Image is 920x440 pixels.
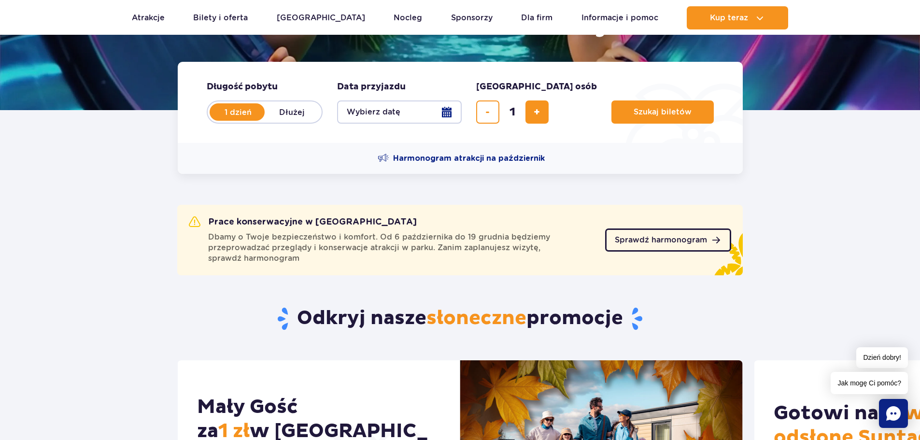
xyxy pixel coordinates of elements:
h2: Prace konserwacyjne w [GEOGRAPHIC_DATA] [189,216,417,228]
span: Sprawdź harmonogram [615,236,707,244]
button: usuń bilet [476,100,499,124]
a: Dla firm [521,6,552,29]
span: Data przyjazdu [337,81,406,93]
span: [GEOGRAPHIC_DATA] osób [476,81,597,93]
a: Atrakcje [132,6,165,29]
button: Kup teraz [687,6,788,29]
div: Chat [879,399,908,428]
a: Bilety i oferta [193,6,248,29]
span: Kup teraz [710,14,748,22]
span: Szukaj biletów [634,108,692,116]
label: Dłużej [265,102,320,122]
span: Dzień dobry! [856,347,908,368]
span: Harmonogram atrakcji na październik [393,153,545,164]
span: Dbamy o Twoje bezpieczeństwo i komfort. Od 6 października do 19 grudnia będziemy przeprowadzać pr... [208,232,594,264]
button: dodaj bilet [525,100,549,124]
a: Sponsorzy [451,6,493,29]
a: [GEOGRAPHIC_DATA] [277,6,365,29]
form: Planowanie wizyty w Park of Poland [178,62,743,143]
button: Szukaj biletów [611,100,714,124]
label: 1 dzień [211,102,266,122]
a: Nocleg [394,6,422,29]
button: Wybierz datę [337,100,462,124]
h2: Odkryj nasze promocje [177,306,743,331]
span: słoneczne [426,306,526,330]
span: Długość pobytu [207,81,278,93]
span: Jak mogę Ci pomóc? [831,372,908,394]
a: Sprawdź harmonogram [605,228,731,252]
input: liczba biletów [501,100,524,124]
a: Informacje i pomoc [581,6,658,29]
a: Harmonogram atrakcji na październik [378,153,545,164]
